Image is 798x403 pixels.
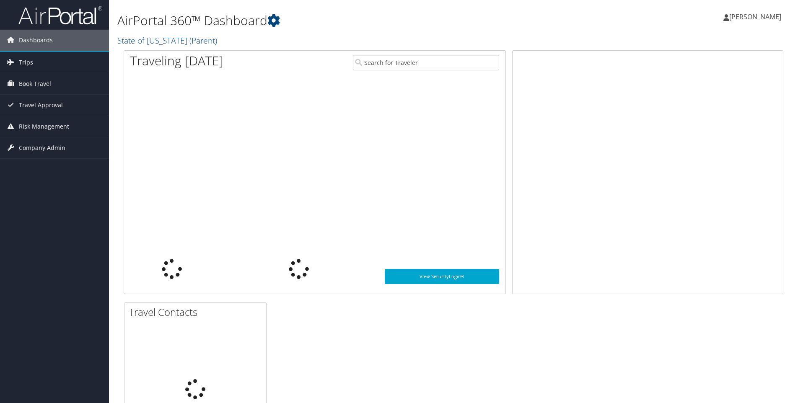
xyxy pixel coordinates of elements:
[129,305,266,319] h2: Travel Contacts
[19,30,53,51] span: Dashboards
[19,73,51,94] span: Book Travel
[117,35,219,46] a: State of [US_STATE] (Parent)
[18,5,102,25] img: airportal-logo.png
[19,95,63,116] span: Travel Approval
[117,12,565,29] h1: AirPortal 360™ Dashboard
[130,52,223,70] h1: Traveling [DATE]
[19,52,33,73] span: Trips
[729,12,781,21] span: [PERSON_NAME]
[353,55,499,70] input: Search for Traveler
[385,269,499,284] a: View SecurityLogic®
[723,4,790,29] a: [PERSON_NAME]
[19,116,69,137] span: Risk Management
[19,137,65,158] span: Company Admin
